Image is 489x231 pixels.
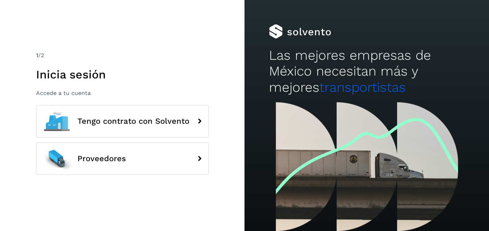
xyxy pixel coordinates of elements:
[36,105,209,137] button: Tengo contrato con Solvento
[36,52,38,59] span: 1
[77,117,189,126] span: Tengo contrato con Solvento
[319,80,406,95] span: transportistas
[36,51,209,60] div: /2
[77,154,126,163] span: Proveedores
[36,68,209,81] h1: Inicia sesión
[36,90,209,96] p: Accede a tu cuenta
[269,47,465,95] h2: Las mejores empresas de México necesitan más y mejores
[36,142,209,175] button: Proveedores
